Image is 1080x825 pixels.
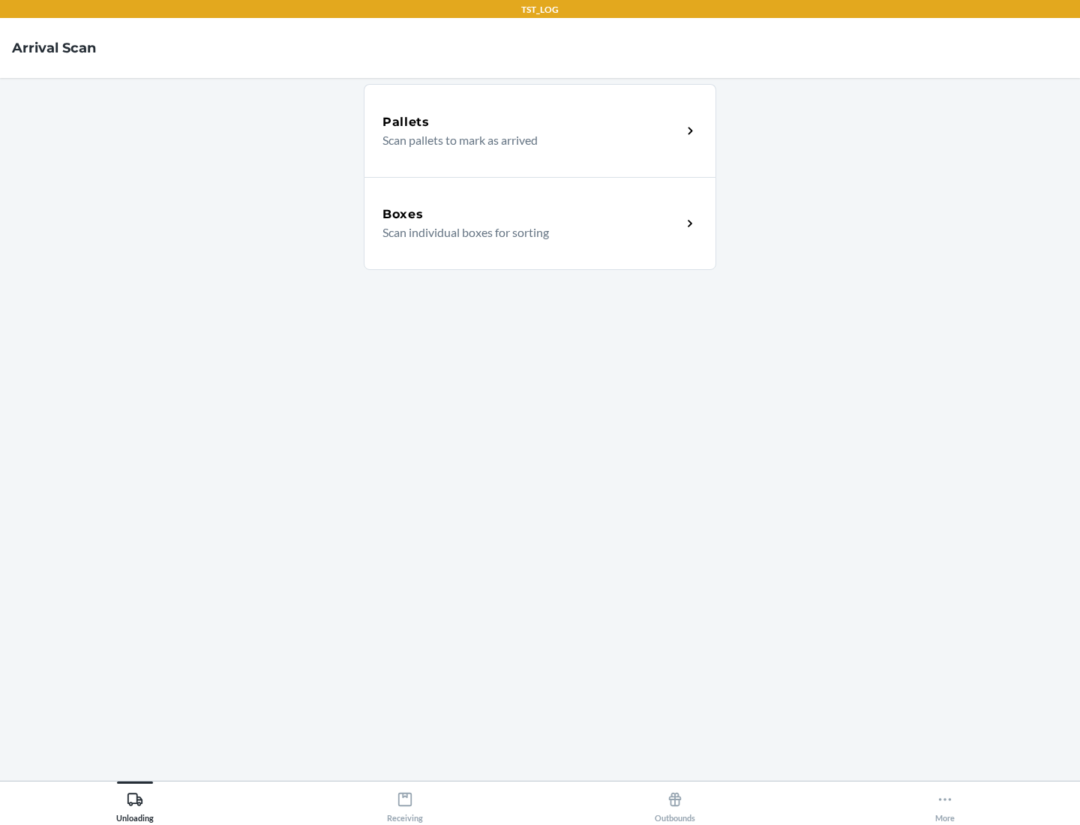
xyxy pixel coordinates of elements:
p: TST_LOG [521,3,559,16]
h4: Arrival Scan [12,38,96,58]
a: BoxesScan individual boxes for sorting [364,177,716,270]
div: More [935,785,955,823]
div: Unloading [116,785,154,823]
p: Scan individual boxes for sorting [382,223,670,241]
button: More [810,781,1080,823]
p: Scan pallets to mark as arrived [382,131,670,149]
div: Receiving [387,785,423,823]
button: Outbounds [540,781,810,823]
a: PalletsScan pallets to mark as arrived [364,84,716,177]
div: Outbounds [655,785,695,823]
h5: Boxes [382,205,424,223]
button: Receiving [270,781,540,823]
h5: Pallets [382,113,430,131]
